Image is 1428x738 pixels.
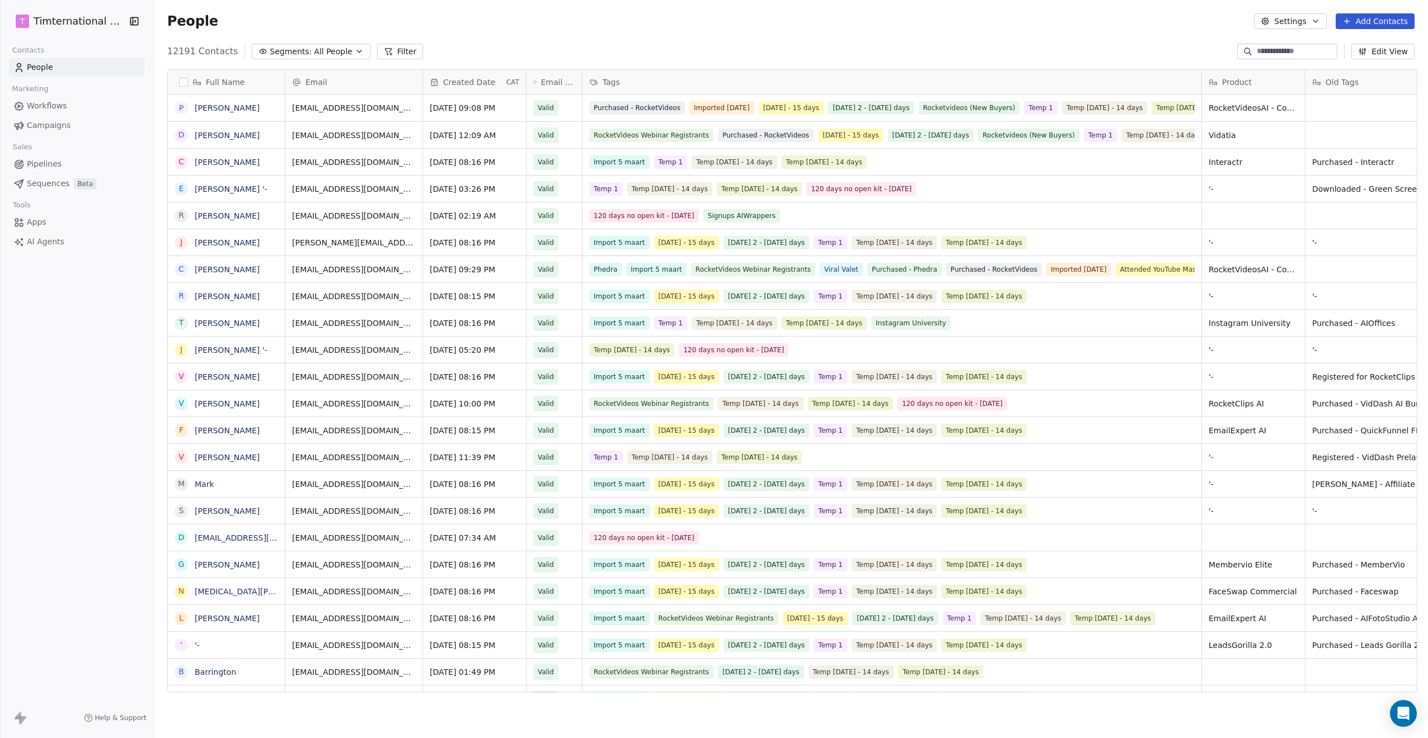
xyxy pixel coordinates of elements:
[717,182,802,196] span: Temp [DATE] - 14 days
[9,116,144,135] a: Campaigns
[9,174,144,193] a: SequencesBeta
[178,505,184,517] div: S
[506,78,519,87] span: CAT
[654,236,718,249] span: [DATE] - 15 days
[654,585,718,598] span: [DATE] - 15 days
[1326,77,1359,88] span: Old Tags
[758,101,823,115] span: [DATE] - 15 days
[654,477,718,491] span: [DATE] - 15 days
[292,532,416,543] span: [EMAIL_ADDRESS][DOMAIN_NAME]
[814,585,847,598] span: Temp 1
[95,713,147,722] span: Help & Support
[195,507,260,515] a: [PERSON_NAME]
[814,504,847,518] span: Temp 1
[430,344,519,356] span: [DATE] 05:20 PM
[1046,263,1111,276] span: Imported [DATE]
[691,263,815,276] span: RocketVideos Webinar Registrants
[443,77,495,88] span: Created Date
[589,182,623,196] span: Temp 1
[724,370,809,384] span: [DATE] 2 - [DATE] days
[27,120,71,131] span: Campaigns
[654,558,718,571] span: [DATE] - 15 days
[589,531,699,545] span: 120 days no open kit - [DATE]
[538,425,554,436] span: Valid
[689,101,754,115] span: Imported [DATE]
[20,16,25,27] span: T
[179,612,184,624] div: L
[820,263,863,276] span: Viral Valet
[627,451,712,464] span: Temp [DATE] - 14 days
[195,346,267,354] a: [PERSON_NAME] '-
[852,585,937,598] span: Temp [DATE] - 14 days
[423,70,526,94] div: Created DateCAT
[946,263,1042,276] span: Purchased - RocketVideos
[589,129,713,142] span: RocketVideos Webinar Registrants
[814,638,847,652] span: Temp 1
[538,398,554,409] span: Valid
[814,477,847,491] span: Temp 1
[292,398,416,409] span: [EMAIL_ADDRESS][DOMAIN_NAME]
[589,638,650,652] span: Import 5 maart
[871,316,951,330] span: Instagram University
[941,370,1026,384] span: Temp [DATE] - 14 days
[430,613,519,624] span: [DATE] 08:16 PM
[527,70,582,94] div: Email Verification Status
[195,399,260,408] a: [PERSON_NAME]
[1209,479,1298,490] span: '-
[178,532,184,543] div: d
[292,102,416,113] span: [EMAIL_ADDRESS][DOMAIN_NAME]
[178,585,184,597] div: N
[538,613,554,624] span: Valid
[941,477,1026,491] span: Temp [DATE] - 14 days
[942,612,976,625] span: Temp 1
[589,477,650,491] span: Import 5 maart
[1336,13,1415,29] button: Add Contacts
[852,370,937,384] span: Temp [DATE] - 14 days
[180,344,182,356] div: J
[9,233,144,251] a: AI Agents
[626,263,687,276] span: Import 5 maart
[168,70,285,94] div: Full Name
[1084,129,1117,142] span: Temp 1
[724,504,809,518] span: [DATE] 2 - [DATE] days
[583,70,1201,94] div: Tags
[589,263,622,276] span: Phedra
[589,316,650,330] span: Import 5 maart
[717,451,802,464] span: Temp [DATE] - 14 days
[27,236,64,248] span: AI Agents
[9,58,144,77] a: People
[807,397,892,410] span: Temp [DATE] - 14 days
[782,612,847,625] span: [DATE] - 15 days
[430,210,519,221] span: [DATE] 02:19 AM
[1351,44,1415,59] button: Edit View
[1209,130,1298,141] span: Vidatia
[167,45,238,58] span: 12191 Contacts
[589,612,650,625] span: Import 5 maart
[589,290,650,303] span: Import 5 maart
[724,424,809,437] span: [DATE] 2 - [DATE] days
[1209,586,1298,597] span: FaceSwap Commercial
[867,263,942,276] span: Purchased - Phedra
[292,479,416,490] span: [EMAIL_ADDRESS][DOMAIN_NAME]
[1222,77,1252,88] span: Product
[538,237,554,248] span: Valid
[430,371,519,382] span: [DATE] 08:16 PM
[179,424,184,436] div: F
[1202,70,1305,94] div: Product
[178,371,184,382] div: V
[292,237,416,248] span: [PERSON_NAME][EMAIL_ADDRESS][PERSON_NAME][DOMAIN_NAME]
[1024,101,1058,115] span: Temp 1
[430,130,519,141] span: [DATE] 12:09 AM
[292,130,416,141] span: [EMAIL_ADDRESS][DOMAIN_NAME]
[292,559,416,570] span: [EMAIL_ADDRESS][DOMAIN_NAME]
[692,316,777,330] span: Temp [DATE] - 14 days
[1209,452,1298,463] span: '-
[818,129,883,142] span: [DATE] - 15 days
[1209,237,1298,248] span: '-
[724,236,809,249] span: [DATE] 2 - [DATE] days
[718,129,814,142] span: Purchased - RocketVideos
[8,139,37,155] span: Sales
[1209,505,1298,517] span: '-
[941,290,1026,303] span: Temp [DATE] - 14 days
[306,77,327,88] span: Email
